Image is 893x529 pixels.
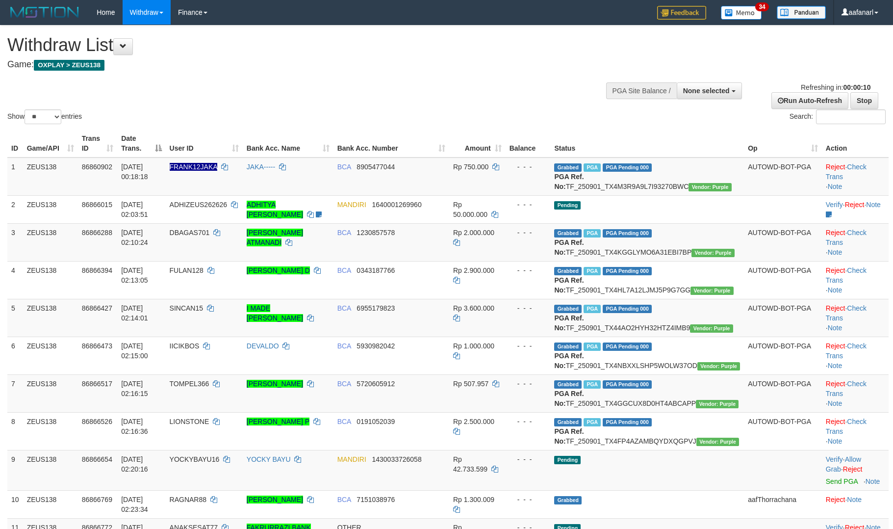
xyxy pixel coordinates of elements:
th: Bank Acc. Number: activate to sort column ascending [333,130,449,158]
td: AUTOWD-BOT-PGA [744,337,822,374]
td: TF_250901_TX44AO2HYH32HTZ4IMB9 [550,299,744,337]
span: LIONSTONE [170,418,209,425]
td: ZEUS138 [23,299,78,337]
span: [DATE] 02:10:24 [121,229,148,246]
span: Grabbed [554,305,582,313]
span: PGA Pending [603,305,652,313]
b: PGA Ref. No: [554,390,584,407]
a: Note [828,362,842,370]
img: Button%20Memo.svg [721,6,762,20]
span: Copy 5930982042 to clipboard [357,342,395,350]
select: Showentries [25,109,61,124]
a: Reject [826,380,845,388]
span: Grabbed [554,163,582,172]
span: Vendor URL: https://trx4.1velocity.biz [690,324,733,333]
td: · · [822,337,889,374]
span: 86866288 [82,229,112,237]
td: TF_250901_TX4GGCUX8D0HT4ABCAPP [550,374,744,412]
span: MANDIRI [337,201,366,209]
a: Check Trans [826,418,867,435]
div: - - - [510,495,547,504]
label: Search: [790,109,886,124]
a: Reject [826,418,845,425]
span: 86866427 [82,304,112,312]
a: Reject [826,163,845,171]
label: Show entries [7,109,82,124]
h1: Withdraw List [7,35,586,55]
th: ID [7,130,23,158]
a: Reject [826,229,845,237]
td: AUTOWD-BOT-PGA [744,374,822,412]
td: 3 [7,223,23,261]
b: PGA Ref. No: [554,276,584,294]
span: Grabbed [554,418,582,426]
span: 86866473 [82,342,112,350]
span: Grabbed [554,496,582,504]
td: · · [822,450,889,490]
td: · · [822,299,889,337]
span: [DATE] 02:20:16 [121,455,148,473]
span: Nama rekening ada tanda titik/strip, harap diedit [170,163,217,171]
td: · [822,490,889,518]
td: 5 [7,299,23,337]
span: YOCKYBAYU16 [170,455,220,463]
td: ZEUS138 [23,337,78,374]
a: Verify [826,201,843,209]
img: panduan.png [777,6,826,19]
span: Copy 1230857578 to clipboard [357,229,395,237]
th: Balance [506,130,551,158]
td: ZEUS138 [23,158,78,196]
a: Note [847,496,862,503]
a: Check Trans [826,229,867,246]
td: ZEUS138 [23,195,78,223]
a: Check Trans [826,266,867,284]
td: TF_250901_TX4NBXXLSHP5WOLW37OD [550,337,744,374]
span: 86866015 [82,201,112,209]
td: · · [822,374,889,412]
span: None selected [683,87,730,95]
span: PGA Pending [603,380,652,389]
div: - - - [510,379,547,389]
span: [DATE] 02:15:00 [121,342,148,360]
a: I MADE [PERSON_NAME] [247,304,303,322]
td: 1 [7,158,23,196]
span: Vendor URL: https://trx4.1velocity.biz [690,287,733,295]
span: 86866526 [82,418,112,425]
div: - - - [510,200,547,210]
span: PGA Pending [603,229,652,238]
td: AUTOWD-BOT-PGA [744,158,822,196]
th: Status [550,130,744,158]
a: [PERSON_NAME] [247,496,303,503]
a: Reject [826,496,845,503]
div: - - - [510,417,547,426]
span: OXPLAY > ZEUS138 [34,60,104,71]
span: Pending [554,201,581,210]
span: [DATE] 02:13:05 [121,266,148,284]
td: ZEUS138 [23,450,78,490]
span: Marked by aafpengsreynich [584,418,601,426]
th: Date Trans.: activate to sort column descending [117,130,165,158]
span: Rp 1.000.000 [453,342,494,350]
td: · · [822,158,889,196]
span: Vendor URL: https://trx4.1velocity.biz [691,249,734,257]
span: [DATE] 02:16:15 [121,380,148,397]
a: Note [866,477,880,485]
span: · [826,455,861,473]
span: BCA [337,229,351,237]
span: RAGNAR88 [170,496,206,503]
span: DBAGAS701 [170,229,210,237]
td: ZEUS138 [23,490,78,518]
div: - - - [510,341,547,351]
a: Reject [826,266,845,274]
span: Rp 2.500.000 [453,418,494,425]
span: Rp 3.600.000 [453,304,494,312]
a: Note [866,201,881,209]
td: AUTOWD-BOT-PGA [744,299,822,337]
a: Send PGA [826,477,858,485]
span: Vendor URL: https://trx4.1velocity.biz [696,438,739,446]
span: [DATE] 02:23:34 [121,496,148,513]
th: Amount: activate to sort column ascending [449,130,506,158]
td: ZEUS138 [23,261,78,299]
span: BCA [337,163,351,171]
span: Grabbed [554,229,582,238]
